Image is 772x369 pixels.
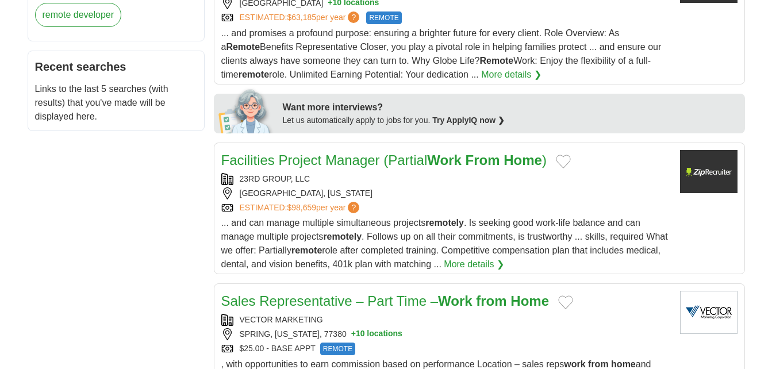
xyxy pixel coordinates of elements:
[425,218,464,228] strong: remotely
[588,359,609,369] strong: from
[558,295,573,309] button: Add to favorite jobs
[287,13,316,22] span: $63,185
[320,343,355,355] span: REMOTE
[218,87,274,133] img: apply-iq-scientist.png
[240,202,362,214] a: ESTIMATED:$98,659per year?
[35,82,197,124] p: Links to the last 5 searches (with results) that you've made will be displayed here.
[556,155,571,168] button: Add to favorite jobs
[221,152,547,168] a: Facilities Project Manager (PartialWork From Home)
[480,56,514,66] strong: Remote
[466,152,500,168] strong: From
[351,328,356,340] span: +
[564,359,585,369] strong: work
[221,218,668,269] span: ... and can manage multiple simultaneous projects . Is seeking good work-life balance and can man...
[348,202,359,213] span: ?
[432,116,505,125] a: Try ApplyIQ now ❯
[35,3,122,27] a: remote developer
[680,291,738,334] img: Vector Marketing logo
[287,203,316,212] span: $98,659
[226,42,260,52] strong: Remote
[680,150,738,193] img: Company logo
[283,114,738,126] div: Let us automatically apply to jobs for you.
[221,293,549,309] a: Sales Representative – Part Time –Work from Home
[351,328,402,340] button: +10 locations
[221,187,671,199] div: [GEOGRAPHIC_DATA], [US_STATE]
[348,11,359,23] span: ?
[481,68,541,82] a: More details ❯
[240,315,323,324] a: VECTOR MARKETING
[221,28,662,79] span: ... and promises a profound purpose: ensuring a brighter future for every client. Role Overview: ...
[239,70,269,79] strong: remote
[366,11,401,24] span: REMOTE
[221,328,671,340] div: SPRING, [US_STATE], 77380
[35,58,197,75] h2: Recent searches
[504,152,542,168] strong: Home
[240,11,362,24] a: ESTIMATED:$63,185per year?
[427,152,462,168] strong: Work
[476,293,506,309] strong: from
[221,343,671,355] div: $25.00 - BASE APPT
[291,245,322,255] strong: remote
[323,232,362,241] strong: remotely
[536,11,761,145] iframe: Sign in with Google Dialog
[221,173,671,185] div: 23RD GROUP, LLC
[438,293,473,309] strong: Work
[283,101,738,114] div: Want more interviews?
[510,293,549,309] strong: Home
[611,359,636,369] strong: home
[444,257,504,271] a: More details ❯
